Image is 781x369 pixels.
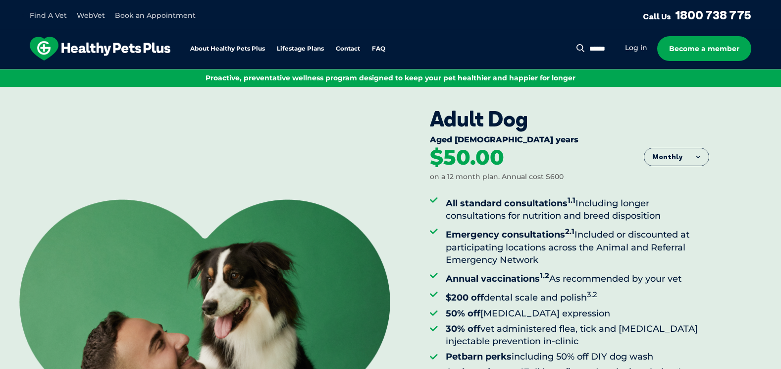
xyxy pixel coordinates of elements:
li: including 50% off DIY dog wash [446,351,709,363]
div: Adult Dog [430,107,709,131]
button: Monthly [644,148,709,166]
a: Find A Vet [30,11,67,20]
span: Call Us [643,11,671,21]
strong: $200 off [446,292,484,303]
sup: 3.2 [587,290,597,299]
a: FAQ [372,46,385,52]
strong: Emergency consultations [446,229,574,240]
li: Including longer consultations for nutrition and breed disposition [446,194,709,222]
sup: 1.1 [568,195,575,205]
li: As recommended by your vet [446,269,709,285]
a: Book an Appointment [115,11,196,20]
span: Proactive, preventative wellness program designed to keep your pet healthier and happier for longer [206,73,575,82]
div: on a 12 month plan. Annual cost $600 [430,172,564,182]
a: Lifestage Plans [277,46,324,52]
strong: 50% off [446,308,480,319]
sup: 1.2 [540,271,549,280]
strong: All standard consultations [446,198,575,209]
strong: Petbarn perks [446,351,512,362]
strong: Annual vaccinations [446,273,549,284]
strong: 30% off [446,323,480,334]
div: Aged [DEMOGRAPHIC_DATA] years [430,135,709,147]
li: [MEDICAL_DATA] expression [446,307,709,320]
button: Search [574,43,587,53]
a: WebVet [77,11,105,20]
a: Contact [336,46,360,52]
a: Log in [625,43,647,53]
li: vet administered flea, tick and [MEDICAL_DATA] injectable prevention in-clinic [446,323,709,348]
sup: 2.1 [565,227,574,236]
li: dental scale and polish [446,288,709,304]
a: About Healthy Pets Plus [190,46,265,52]
div: $50.00 [430,147,504,169]
li: Included or discounted at participating locations across the Animal and Referral Emergency Network [446,225,709,266]
img: hpp-logo [30,37,170,61]
a: Call Us1800 738 775 [643,7,751,22]
a: Become a member [657,36,751,61]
